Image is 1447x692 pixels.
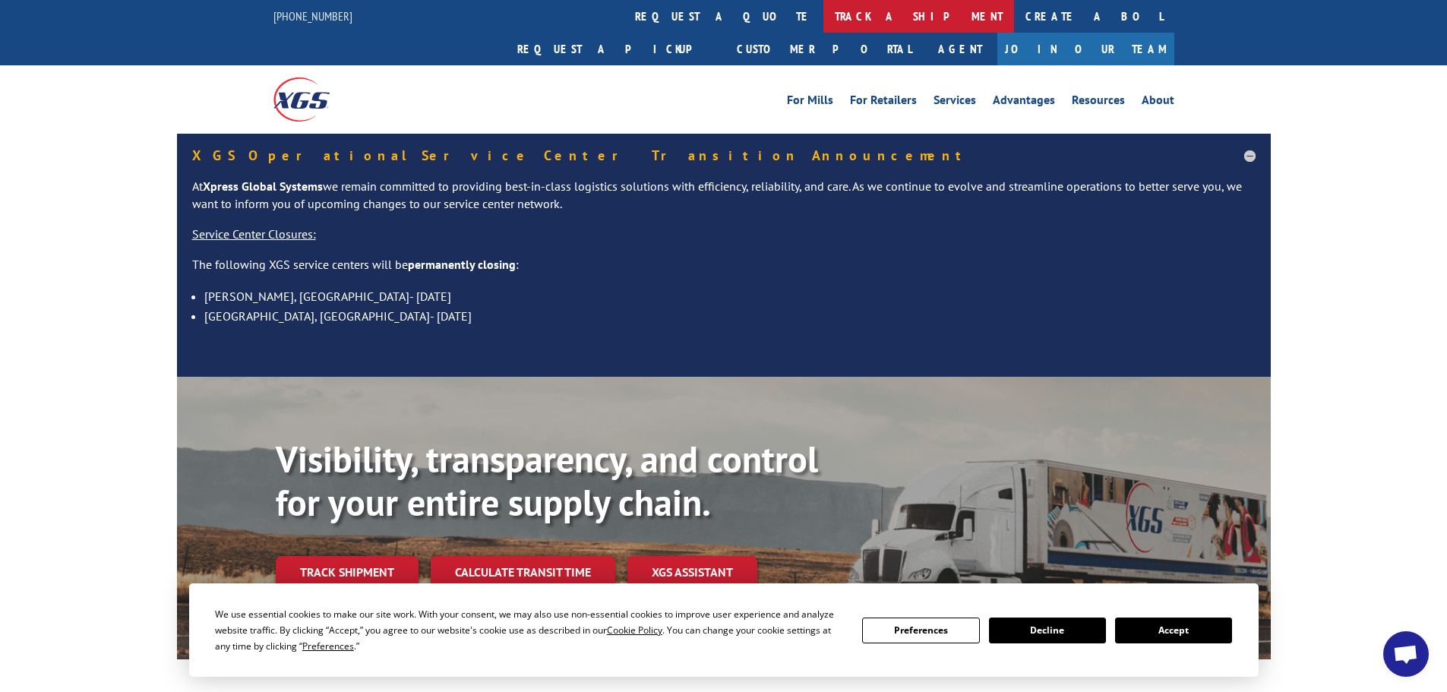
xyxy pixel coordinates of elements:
[607,624,662,637] span: Cookie Policy
[215,606,844,654] div: We use essential cookies to make our site work. With your consent, we may also use non-essential ...
[934,94,976,111] a: Services
[431,556,615,589] a: Calculate transit time
[192,256,1256,286] p: The following XGS service centers will be :
[276,556,419,588] a: Track shipment
[273,8,352,24] a: [PHONE_NUMBER]
[1383,631,1429,677] a: Open chat
[1142,94,1174,111] a: About
[408,257,516,272] strong: permanently closing
[997,33,1174,65] a: Join Our Team
[189,583,1259,677] div: Cookie Consent Prompt
[850,94,917,111] a: For Retailers
[192,226,316,242] u: Service Center Closures:
[192,149,1256,163] h5: XGS Operational Service Center Transition Announcement
[989,618,1106,643] button: Decline
[506,33,725,65] a: Request a pickup
[276,435,818,526] b: Visibility, transparency, and control for your entire supply chain.
[923,33,997,65] a: Agent
[192,178,1256,226] p: At we remain committed to providing best-in-class logistics solutions with efficiency, reliabilit...
[862,618,979,643] button: Preferences
[1115,618,1232,643] button: Accept
[725,33,923,65] a: Customer Portal
[203,179,323,194] strong: Xpress Global Systems
[627,556,757,589] a: XGS ASSISTANT
[993,94,1055,111] a: Advantages
[204,306,1256,326] li: [GEOGRAPHIC_DATA], [GEOGRAPHIC_DATA]- [DATE]
[1072,94,1125,111] a: Resources
[204,286,1256,306] li: [PERSON_NAME], [GEOGRAPHIC_DATA]- [DATE]
[302,640,354,653] span: Preferences
[787,94,833,111] a: For Mills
